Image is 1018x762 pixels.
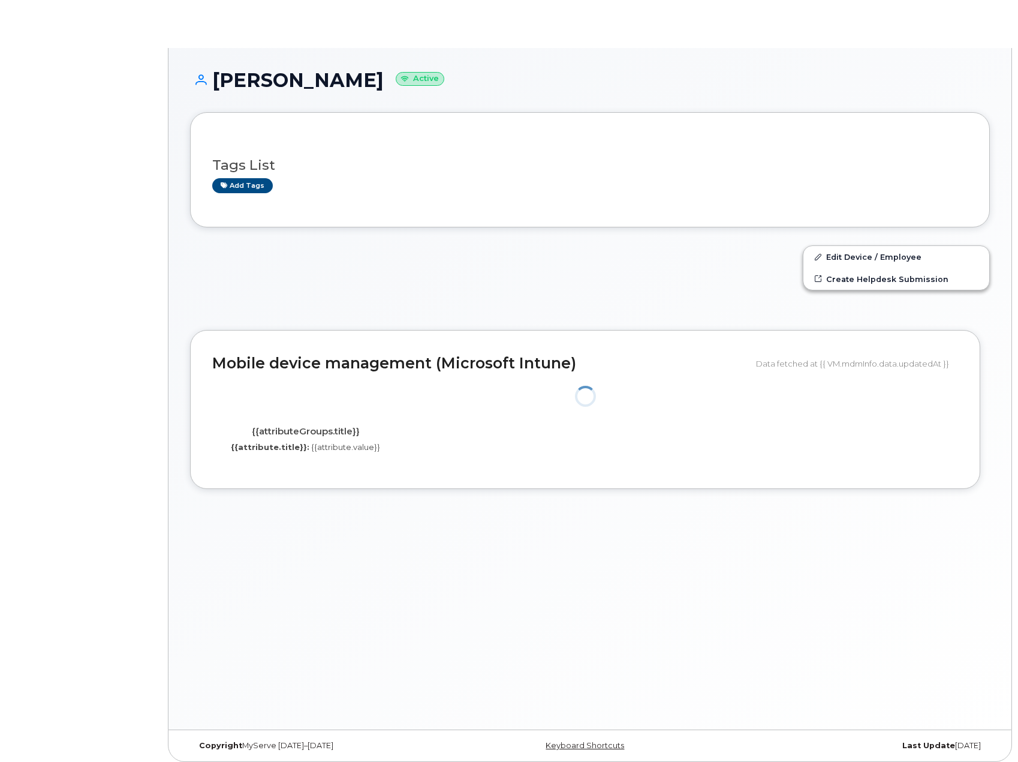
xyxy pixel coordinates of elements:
div: [DATE] [723,741,990,751]
h2: Mobile device management (Microsoft Intune) [212,355,747,372]
h4: {{attributeGroups.title}} [221,427,390,437]
h1: [PERSON_NAME] [190,70,990,91]
div: Data fetched at {{ VM.mdmInfo.data.updatedAt }} [756,352,958,375]
a: Add tags [212,178,273,193]
a: Create Helpdesk Submission [803,268,989,290]
strong: Copyright [199,741,242,750]
span: {{attribute.value}} [311,442,380,452]
h3: Tags List [212,158,968,173]
label: {{attribute.title}}: [231,442,309,453]
div: MyServe [DATE]–[DATE] [190,741,457,751]
strong: Last Update [902,741,955,750]
small: Active [396,72,444,86]
a: Keyboard Shortcuts [546,741,624,750]
a: Edit Device / Employee [803,246,989,268]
